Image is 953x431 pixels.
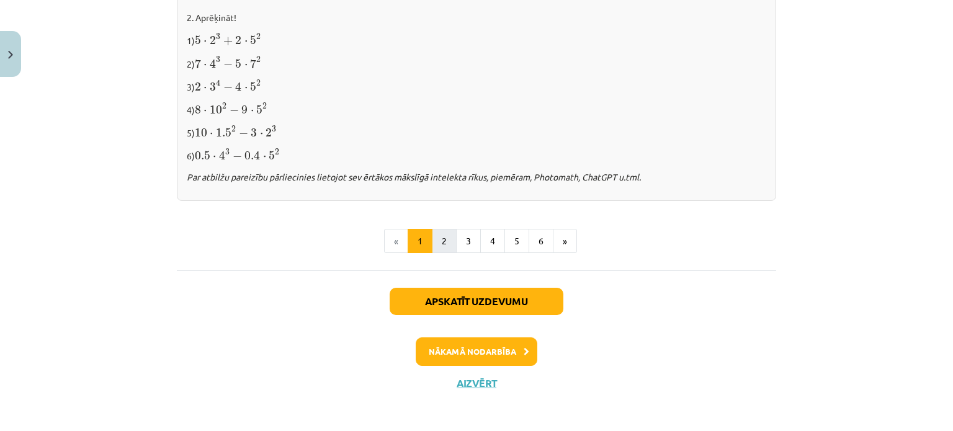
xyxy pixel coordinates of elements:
[256,80,261,86] span: 2
[187,147,766,162] p: 6)
[408,229,432,254] button: 1
[204,110,207,113] span: ⋅
[256,105,262,114] span: 5
[233,152,242,161] span: −
[187,11,766,24] p: 2. Aprēķināt!
[251,128,257,137] span: 3
[416,337,537,366] button: Nākamā nodarbība
[251,110,254,113] span: ⋅
[216,56,220,63] span: 3
[187,78,766,94] p: 3)
[187,171,641,182] i: Par atbilžu pareizību pārliecinies lietojot sev ērtākos mākslīgā intelekta rīkus, piemēram, Photo...
[244,87,248,91] span: ⋅
[235,36,241,45] span: 2
[263,156,266,159] span: ⋅
[225,149,230,155] span: 3
[241,105,248,114] span: 9
[244,64,248,68] span: ⋅
[235,82,241,91] span: 4
[187,101,766,117] p: 4)
[529,229,553,254] button: 6
[187,32,766,47] p: 1)
[223,37,233,45] span: +
[275,149,279,155] span: 2
[262,103,267,109] span: 2
[222,103,226,109] span: 2
[223,83,233,92] span: −
[187,55,766,71] p: 2)
[239,129,248,138] span: −
[195,36,201,45] span: 5
[250,82,256,91] span: 5
[187,124,766,140] p: 5)
[244,40,248,44] span: ⋅
[230,106,239,115] span: −
[216,33,220,40] span: 3
[213,156,216,159] span: ⋅
[250,36,256,45] span: 5
[210,133,213,136] span: ⋅
[480,229,505,254] button: 4
[216,79,220,86] span: 4
[256,56,261,63] span: 2
[195,151,210,160] span: 0.5
[453,377,500,389] button: Aizvērt
[195,59,201,68] span: 7
[219,151,225,160] span: 4
[210,105,222,114] span: 10
[8,51,13,59] img: icon-close-lesson-0947bae3869378f0d4975bcd49f059093ad1ed9edebbc8119c70593378902aed.svg
[195,82,201,91] span: 2
[250,59,256,68] span: 7
[204,40,207,44] span: ⋅
[244,151,260,160] span: 0.4
[210,36,216,45] span: 2
[195,105,201,114] span: 8
[432,229,457,254] button: 2
[204,64,207,68] span: ⋅
[210,59,216,68] span: 4
[216,128,231,137] span: 1.5
[456,229,481,254] button: 3
[177,229,776,254] nav: Page navigation example
[223,60,233,69] span: −
[269,151,275,160] span: 5
[256,33,261,40] span: 2
[231,126,236,132] span: 2
[272,126,276,132] span: 3
[553,229,577,254] button: »
[204,87,207,91] span: ⋅
[266,128,272,137] span: 2
[390,288,563,315] button: Apskatīt uzdevumu
[210,82,216,91] span: 3
[260,133,263,136] span: ⋅
[195,128,207,137] span: 10
[504,229,529,254] button: 5
[235,60,241,68] span: 5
